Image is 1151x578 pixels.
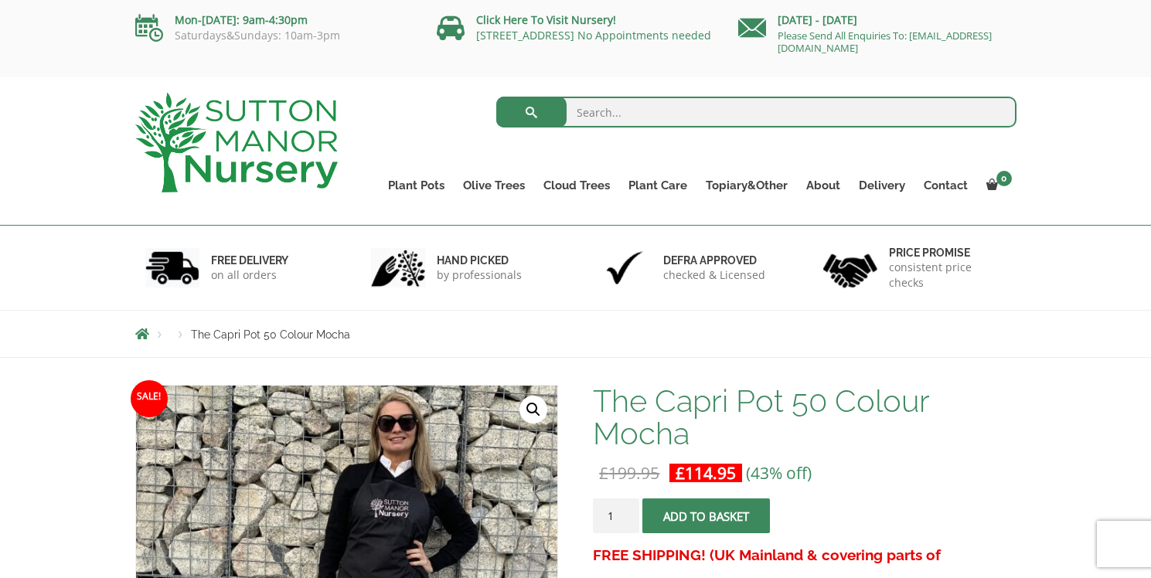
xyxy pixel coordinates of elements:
[797,175,850,196] a: About
[135,328,1016,340] nav: Breadcrumbs
[379,175,454,196] a: Plant Pots
[145,248,199,287] img: 1.jpg
[850,175,914,196] a: Delivery
[823,244,877,291] img: 4.jpg
[696,175,797,196] a: Topiary&Other
[519,396,547,423] a: View full-screen image gallery
[889,246,1006,260] h6: Price promise
[476,28,711,42] a: [STREET_ADDRESS] No Appointments needed
[676,462,736,484] bdi: 114.95
[593,498,639,533] input: Product quantity
[135,93,338,192] img: logo
[778,29,992,55] a: Please Send All Enquiries To: [EMAIL_ADDRESS][DOMAIN_NAME]
[642,498,770,533] button: Add to basket
[454,175,534,196] a: Olive Trees
[135,29,414,42] p: Saturdays&Sundays: 10am-3pm
[496,97,1016,127] input: Search...
[131,380,168,417] span: Sale!
[534,175,619,196] a: Cloud Trees
[211,253,288,267] h6: FREE DELIVERY
[746,462,812,484] span: (43% off)
[598,248,652,287] img: 3.jpg
[663,267,765,283] p: checked & Licensed
[476,12,616,27] a: Click Here To Visit Nursery!
[599,462,659,484] bdi: 199.95
[437,267,522,283] p: by professionals
[135,11,414,29] p: Mon-[DATE]: 9am-4:30pm
[996,171,1012,186] span: 0
[619,175,696,196] a: Plant Care
[191,328,350,341] span: The Capri Pot 50 Colour Mocha
[676,462,685,484] span: £
[889,260,1006,291] p: consistent price checks
[738,11,1016,29] p: [DATE] - [DATE]
[977,175,1016,196] a: 0
[211,267,288,283] p: on all orders
[593,385,1016,450] h1: The Capri Pot 50 Colour Mocha
[437,253,522,267] h6: hand picked
[371,248,425,287] img: 2.jpg
[663,253,765,267] h6: Defra approved
[599,462,608,484] span: £
[914,175,977,196] a: Contact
